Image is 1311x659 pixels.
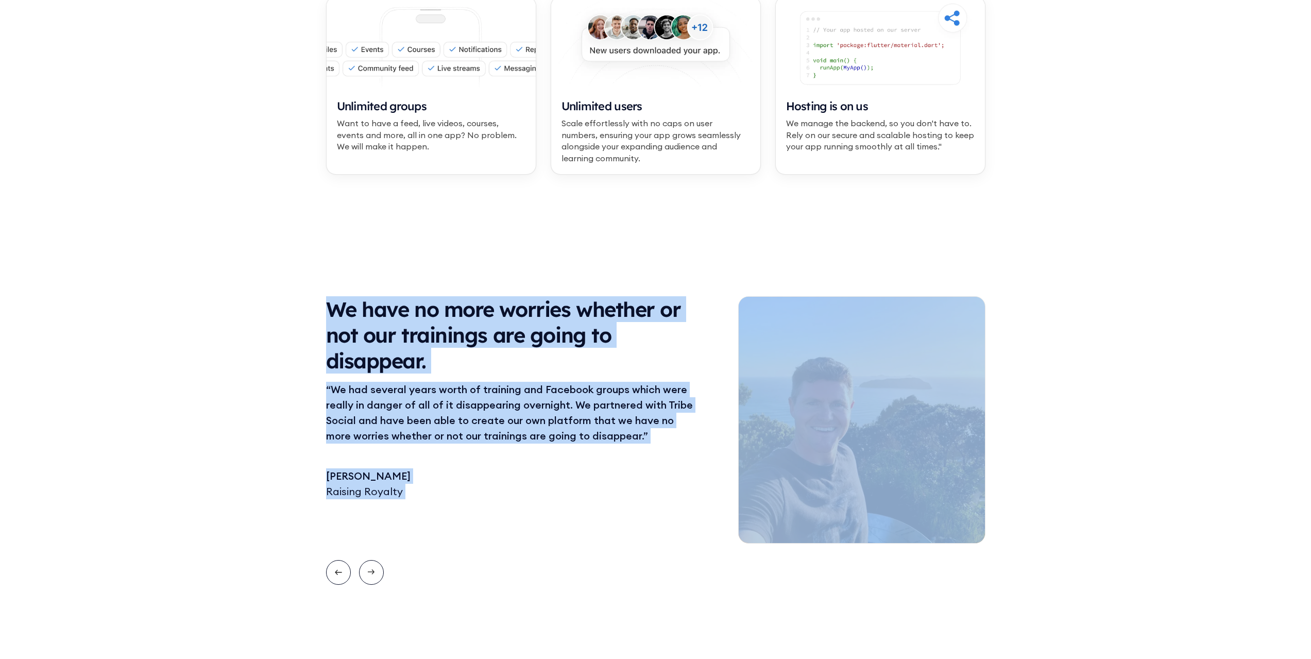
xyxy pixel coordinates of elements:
[561,117,750,164] div: Scale effortlessly with no caps on user numbers, ensuring your app grows seamlessly alongside you...
[326,560,351,585] a: Previous slide
[326,468,697,484] div: [PERSON_NAME]
[786,117,975,152] div: We manage the backend, so you don't have to. Rely on our secure and scalable hosting to keep your...
[326,296,985,544] div: 2 / 2
[326,296,697,374] div: We have no more worries whether or not our trainings are going to disappear.
[326,382,697,444] div: “We had several years worth of training and Facebook groups which were really in danger of all of...
[337,117,525,152] div: Want to have a feed, live videos, courses, events and more, all in one app? No problem. We will m...
[786,99,975,114] div: Hosting is on us
[359,560,384,585] a: Next slide
[561,99,750,114] div: Unlimited users
[326,484,697,499] div: Raising Royalty
[337,99,525,114] div: Unlimited groups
